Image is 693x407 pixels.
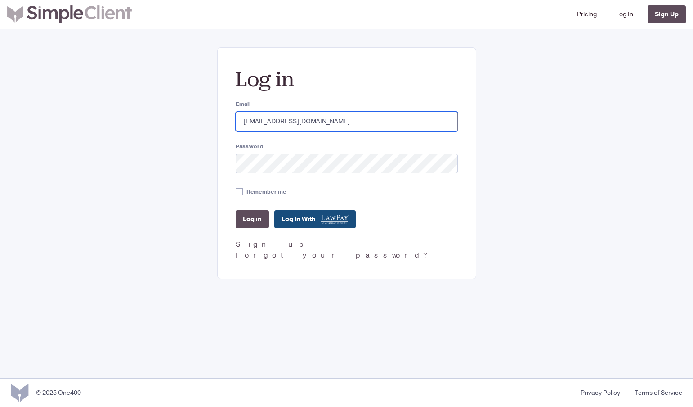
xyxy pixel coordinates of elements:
input: you@example.com [236,112,458,131]
label: Remember me [246,188,286,196]
a: Log In With [274,210,356,228]
a: Sign up [236,240,309,249]
a: Terms of Service [627,388,682,398]
input: Log in [236,210,269,228]
label: Email [236,100,458,108]
label: Password [236,142,458,150]
a: Sign Up [648,5,686,23]
a: Pricing [573,4,600,25]
h2: Log in [236,66,458,93]
a: Privacy Policy [573,388,627,398]
a: Forgot your password? [236,250,430,260]
div: © 2025 One400 [36,388,81,398]
a: Log In [613,4,637,25]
